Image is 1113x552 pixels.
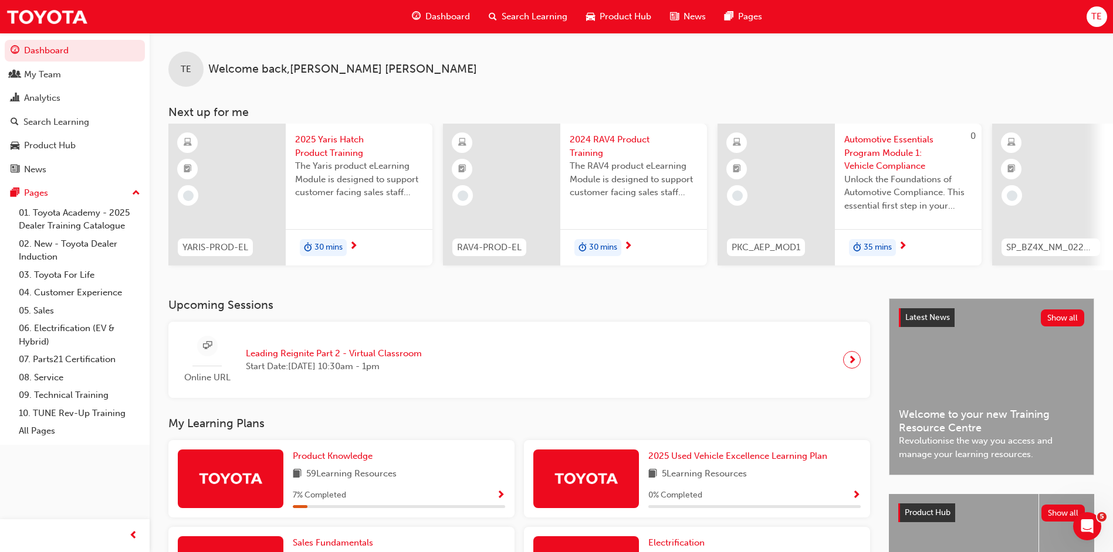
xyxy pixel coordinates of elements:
span: sessionType_ONLINE_URL-icon [203,339,212,353]
span: learningResourceType_ELEARNING-icon [458,135,466,151]
button: Show Progress [852,488,861,503]
a: 01. Toyota Academy - 2025 Dealer Training Catalogue [14,204,145,235]
img: Trak [6,4,88,30]
a: 03. Toyota For Life [14,266,145,284]
a: Electrification [648,536,709,550]
span: next-icon [624,241,632,252]
span: RAV4-PROD-EL [457,241,522,254]
span: learningResourceType_ELEARNING-icon [1007,135,1016,151]
a: Search Learning [5,111,145,133]
button: DashboardMy TeamAnalyticsSearch LearningProduct HubNews [5,38,145,182]
a: Dashboard [5,40,145,62]
span: pages-icon [725,9,733,24]
span: Show Progress [852,490,861,501]
span: Automotive Essentials Program Module 1: Vehicle Compliance [844,133,972,173]
h3: Next up for me [150,105,1113,119]
span: Electrification [648,537,705,548]
span: pages-icon [11,188,19,199]
a: Analytics [5,87,145,109]
button: Show all [1041,505,1085,522]
span: search-icon [489,9,497,24]
span: booktick-icon [1007,162,1016,177]
div: Product Hub [24,139,76,152]
span: learningRecordVerb_NONE-icon [183,190,194,201]
span: Online URL [178,371,236,384]
span: car-icon [586,9,595,24]
span: YARIS-PROD-EL [182,241,248,254]
a: search-iconSearch Learning [479,5,577,29]
span: PKC_AEP_MOD1 [732,241,800,254]
span: The RAV4 product eLearning Module is designed to support customer facing sales staff with introdu... [570,159,698,199]
span: chart-icon [11,93,19,104]
span: Product Knowledge [293,451,373,461]
a: guage-iconDashboard [402,5,479,29]
div: Analytics [24,91,60,105]
span: Show Progress [496,490,505,501]
span: booktick-icon [733,162,741,177]
a: 09. Technical Training [14,386,145,404]
span: duration-icon [304,240,312,255]
span: 35 mins [864,241,892,254]
button: Pages [5,182,145,204]
span: news-icon [11,165,19,175]
span: book-icon [648,467,657,482]
span: 5 Learning Resources [662,467,747,482]
a: RAV4-PROD-EL2024 RAV4 Product TrainingThe RAV4 product eLearning Module is designed to support cu... [443,124,707,265]
div: Pages [24,186,48,200]
a: YARIS-PROD-EL2025 Yaris Hatch Product TrainingThe Yaris product eLearning Module is designed to s... [168,124,432,265]
span: TE [181,63,191,76]
span: prev-icon [129,529,138,543]
a: Sales Fundamentals [293,536,378,550]
a: 04. Customer Experience [14,284,145,302]
span: Dashboard [425,10,470,23]
a: Online URLLeading Reignite Part 2 - Virtual ClassroomStart Date:[DATE] 10:30am - 1pm [178,331,861,389]
a: 08. Service [14,369,145,387]
span: 0 [970,131,976,141]
div: My Team [24,68,61,81]
a: All Pages [14,422,145,440]
span: learningResourceType_ELEARNING-icon [733,135,741,151]
span: Product Hub [905,507,950,517]
a: 05. Sales [14,302,145,320]
a: 06. Electrification (EV & Hybrid) [14,319,145,350]
span: 2025 Yaris Hatch Product Training [295,133,423,159]
span: Latest News [905,312,950,322]
span: car-icon [11,141,19,151]
a: Product Knowledge [293,449,377,463]
span: 30 mins [314,241,343,254]
a: Product Hub [5,135,145,156]
span: The Yaris product eLearning Module is designed to support customer facing sales staff with introd... [295,159,423,199]
span: search-icon [11,117,19,128]
span: Sales Fundamentals [293,537,373,548]
a: 07. Parts21 Certification [14,350,145,369]
span: learningRecordVerb_NONE-icon [458,190,468,201]
iframe: Intercom live chat [1073,512,1101,540]
span: booktick-icon [184,162,192,177]
span: 7 % Completed [293,489,346,502]
a: news-iconNews [661,5,715,29]
span: 2025 Used Vehicle Excellence Learning Plan [648,451,827,461]
span: Revolutionise the way you access and manage your learning resources. [899,434,1084,461]
a: Latest NewsShow all [899,308,1084,327]
a: 0PKC_AEP_MOD1Automotive Essentials Program Module 1: Vehicle ComplianceUnlock the Foundations of ... [718,124,982,265]
a: 02. New - Toyota Dealer Induction [14,235,145,266]
a: News [5,159,145,180]
button: TE [1087,6,1107,27]
span: News [684,10,706,23]
span: Start Date: [DATE] 10:30am - 1pm [246,360,422,373]
span: Leading Reignite Part 2 - Virtual Classroom [246,347,422,360]
span: people-icon [11,70,19,80]
a: car-iconProduct Hub [577,5,661,29]
span: next-icon [848,352,857,368]
span: next-icon [349,241,358,252]
span: Unlock the Foundations of Automotive Compliance. This essential first step in your Automotive Ess... [844,173,972,213]
span: up-icon [132,186,140,201]
span: guage-icon [11,46,19,56]
span: 5 [1097,512,1107,522]
span: SP_BZ4X_NM_0224_EL01 [1006,241,1095,254]
span: learningResourceType_ELEARNING-icon [184,135,192,151]
span: 59 Learning Resources [306,467,397,482]
button: Show Progress [496,488,505,503]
